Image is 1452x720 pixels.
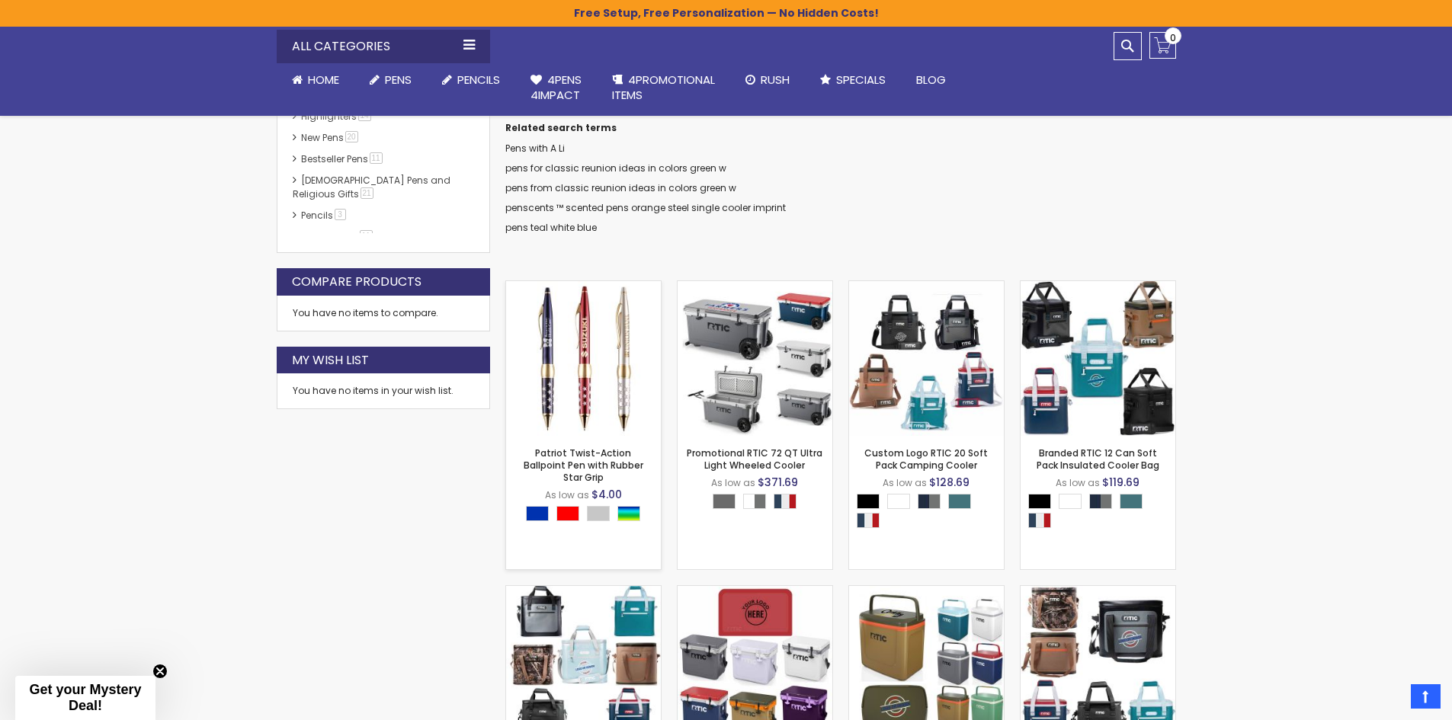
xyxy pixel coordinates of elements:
div: Tan [887,494,910,509]
a: Branded RTIC 12 Can Soft Pack Insulated Cooler Bag [1037,446,1159,472]
span: $4.00 [591,487,622,502]
div: Select A Color [857,494,1004,532]
span: Blog [916,72,946,88]
div: Blue|Grey [1089,494,1112,509]
a: 4Pens4impact [515,63,597,113]
a: Rush [730,63,805,97]
a: Branded RTIC 12 Can Soft Pack Insulated Cooler Bag [1021,280,1175,293]
div: Select A Color [526,506,648,525]
span: 11 [370,152,383,164]
span: Home [308,72,339,88]
a: Patriot Twist-Action Ballpoint Pen with Rubber Star Grip [524,446,643,484]
a: Custom Logo RTIC 20 Soft Pack Camping Cooler [864,446,988,472]
a: Promotional RTIC 72 QT Ultra Light Wheeled Cooler [687,446,822,472]
span: $371.69 [758,475,798,490]
a: Specials [805,63,901,97]
div: Select A Color [713,494,804,513]
span: Pens [385,72,412,88]
img: Promotional RTIC 72 QT Ultra Light Wheeled Cooler [678,281,832,436]
a: Patriot Twist-Action Ballpoint Pen with Rubber Star Grip [506,280,661,293]
span: As low as [883,476,927,489]
span: 3 [335,209,346,220]
a: Pencils [427,63,515,97]
span: As low as [1056,476,1100,489]
span: 11 [360,230,373,242]
div: Patriot (Blue,White,Red) [857,513,880,528]
div: Tan [1059,494,1082,509]
div: Deep Harbor [948,494,971,509]
a: Highlighters14 [297,110,377,123]
span: Pencils [457,72,500,88]
a: penscents ™ scented pens orange steel single cooler imprint [505,201,786,214]
a: hp-featured11 [297,230,378,243]
a: pens teal white blue [505,221,597,234]
span: $128.69 [929,475,970,490]
div: You have no items to compare. [277,296,490,331]
div: Black [857,494,880,509]
dt: Related search terms [505,122,1176,134]
div: Patriot (Blue,White,Red) [774,494,797,509]
a: Pens with A Li [505,142,565,155]
div: Select A Color [1028,494,1175,532]
span: Specials [836,72,886,88]
strong: Compare Products [292,274,421,290]
div: Grey [713,494,736,509]
span: 20 [345,131,358,142]
button: Close teaser [152,664,168,679]
div: All Categories [277,30,490,63]
span: 4Pens 4impact [530,72,582,103]
a: pens for classic reunion ideas in colors green w [505,162,726,174]
span: As low as [711,476,755,489]
a: Promotional RTIC 30 Soft Pack Insulated Cooler [1021,585,1175,598]
div: Black [1028,494,1051,509]
div: Patriot (Blue,White,Red) [1028,513,1051,528]
span: Rush [761,72,790,88]
a: Pencils3 [297,209,351,222]
div: Silver [587,506,610,521]
div: White|Grey [743,494,766,509]
a: 0 [1149,32,1176,59]
a: Promo RTIC 22 QT Ultra Light Cooler [678,585,832,598]
strong: My Wish List [292,352,369,369]
a: pens from classic reunion ideas in colors green w [505,181,736,194]
span: 4PROMOTIONAL ITEMS [612,72,715,103]
a: Promotional RTIC 72 QT Ultra Light Wheeled Cooler [678,280,832,293]
img: Branded RTIC 12 Can Soft Pack Insulated Cooler Bag [1021,281,1175,436]
div: You have no items in your wish list. [293,385,474,397]
span: 0 [1170,30,1176,45]
a: [DEMOGRAPHIC_DATA] Pens and Religious Gifts21 [293,174,450,200]
div: Deep Harbor [1120,494,1143,509]
span: Get your Mystery Deal! [29,682,141,713]
a: 4PROMOTIONALITEMS [597,63,730,113]
a: Pens [354,63,427,97]
a: Custom Logo RTIC 20 Soft Pack Camping Cooler [849,280,1004,293]
span: As low as [545,488,589,501]
div: Blue [526,506,549,521]
div: Get your Mystery Deal!Close teaser [15,676,155,720]
div: Blue|Grey [918,494,941,509]
span: $119.69 [1102,475,1139,490]
span: 21 [361,187,373,199]
a: Custom RTIC 8 Qt Road Trip Cooler [849,585,1004,598]
img: Custom Logo RTIC 20 Soft Pack Camping Cooler [849,281,1004,436]
div: Assorted [617,506,640,521]
a: Personalized RTIC 40 Soft Pack Cooler [506,585,661,598]
a: New Pens20 [297,131,364,144]
a: Home [277,63,354,97]
img: Patriot Twist-Action Ballpoint Pen with Rubber Star Grip [506,281,661,436]
a: Blog [901,63,961,97]
div: Red [556,506,579,521]
a: Bestseller Pens11 [297,152,388,165]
